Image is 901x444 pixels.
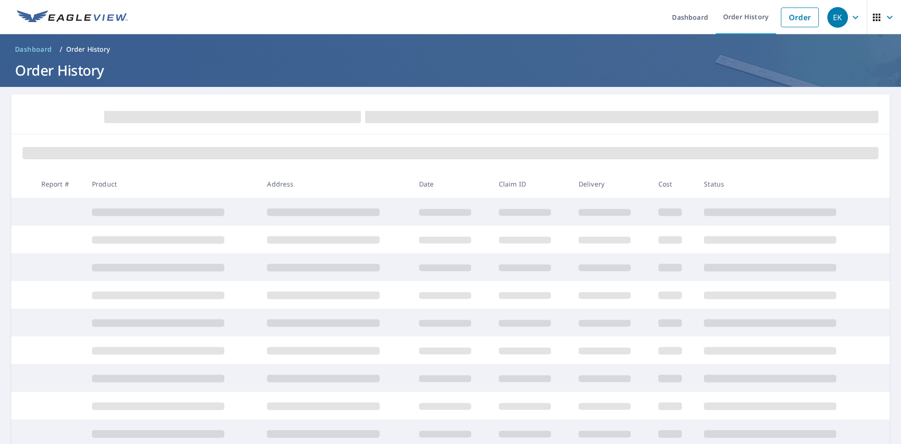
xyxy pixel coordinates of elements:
th: Cost [651,170,697,198]
span: Dashboard [15,45,52,54]
p: Order History [66,45,110,54]
th: Product [84,170,260,198]
th: Report # [34,170,84,198]
div: EK [827,7,848,28]
th: Claim ID [491,170,571,198]
th: Status [696,170,872,198]
th: Date [412,170,491,198]
th: Address [260,170,411,198]
nav: breadcrumb [11,42,890,57]
img: EV Logo [17,10,128,24]
th: Delivery [571,170,651,198]
a: Order [781,8,819,27]
a: Dashboard [11,42,56,57]
li: / [60,44,62,55]
h1: Order History [11,61,890,80]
